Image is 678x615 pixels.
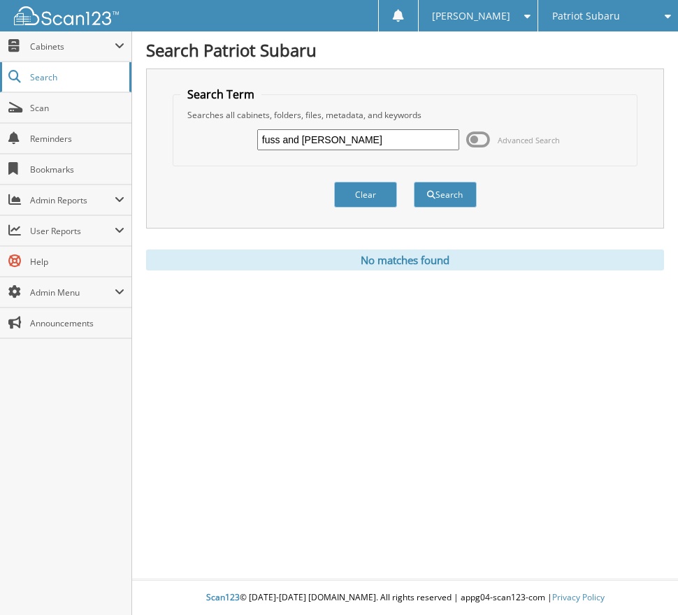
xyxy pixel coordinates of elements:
[132,581,678,615] div: © [DATE]-[DATE] [DOMAIN_NAME]. All rights reserved | appg04-scan123-com |
[180,109,630,121] div: Searches all cabinets, folders, files, metadata, and keywords
[30,194,115,206] span: Admin Reports
[334,182,397,208] button: Clear
[608,548,678,615] iframe: Chat Widget
[14,6,119,25] img: scan123-logo-white.svg
[432,12,510,20] span: [PERSON_NAME]
[552,12,620,20] span: Patriot Subaru
[30,256,124,268] span: Help
[552,591,605,603] a: Privacy Policy
[146,38,664,61] h1: Search Patriot Subaru
[498,135,560,145] span: Advanced Search
[206,591,240,603] span: Scan123
[30,317,124,329] span: Announcements
[30,71,122,83] span: Search
[30,41,115,52] span: Cabinets
[146,249,664,270] div: No matches found
[30,164,124,175] span: Bookmarks
[414,182,477,208] button: Search
[180,87,261,102] legend: Search Term
[30,287,115,298] span: Admin Menu
[30,102,124,114] span: Scan
[30,225,115,237] span: User Reports
[30,133,124,145] span: Reminders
